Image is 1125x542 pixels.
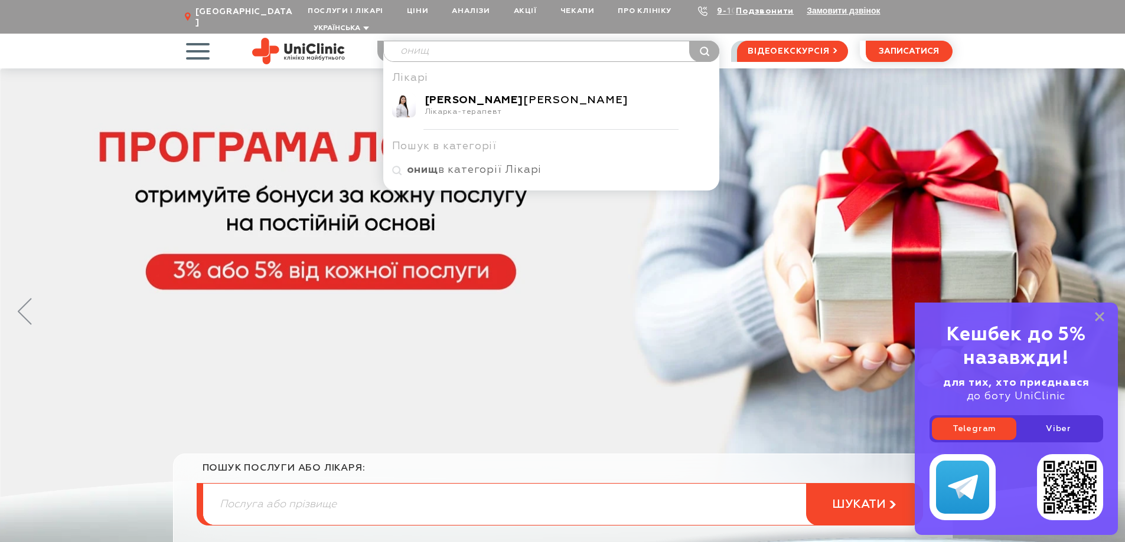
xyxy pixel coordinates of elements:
input: Послуга або прізвище [203,484,922,525]
span: [GEOGRAPHIC_DATA] [195,6,296,28]
span: в категорії Лікарі [407,163,711,177]
b: для тих, хто приєднався [943,377,1090,388]
a: відеоекскурсія [737,41,847,62]
a: Viber [1016,418,1101,440]
span: відеоекскурсія [748,41,829,61]
a: 9-103 [717,7,743,15]
div: Лікарі [392,71,711,85]
span: записатися [879,47,939,55]
div: пошук послуги або лікаря: [203,462,923,483]
a: онищв категорії Лікарі [392,163,711,177]
a: Подзвонити [736,7,794,15]
b: [PERSON_NAME] [425,95,523,106]
img: Uniclinic [252,38,345,64]
span: Українська [314,25,360,32]
button: Замовити дзвінок [807,6,880,15]
a: Онищенко Анастасія Сергіївна [PERSON_NAME][PERSON_NAME] Лікарка-терапевт [392,93,711,118]
div: Пошук в категорії [392,129,711,159]
button: записатися [866,41,953,62]
button: шукати [806,483,923,525]
span: шукати [832,497,886,512]
div: Кешбек до 5% назавжди! [930,323,1103,370]
input: Послуга або прізвище [384,41,719,61]
a: Telegram [932,418,1016,440]
img: Онищенко Анастасія Сергіївна [392,93,416,118]
button: Українська [311,24,369,33]
div: Лікарка-терапевт [425,107,711,117]
div: [PERSON_NAME] [425,94,711,107]
b: онищ [407,165,438,175]
div: до боту UniClinic [930,376,1103,403]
